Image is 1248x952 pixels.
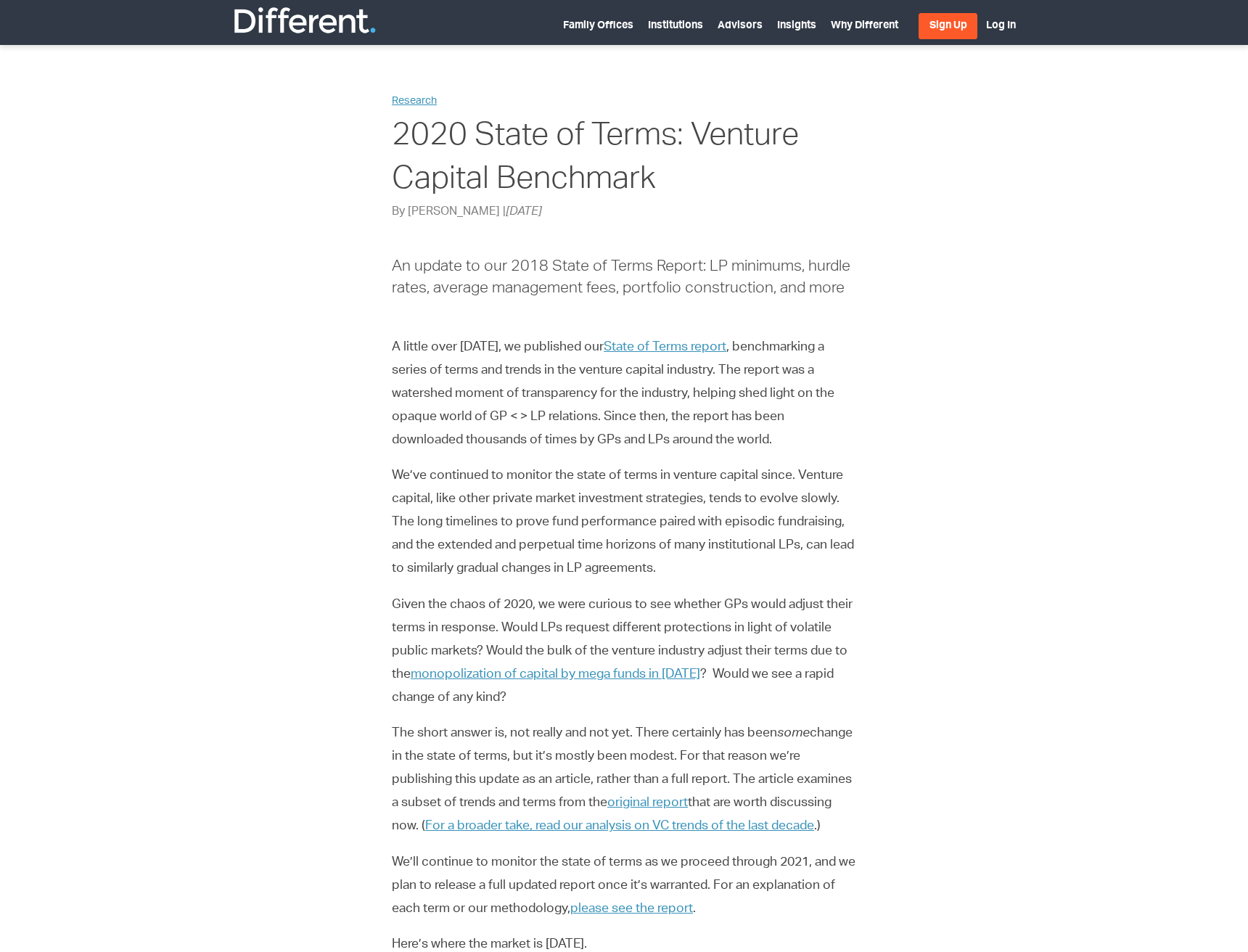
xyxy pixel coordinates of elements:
[718,21,763,31] a: Advisors
[392,116,856,204] h1: 2020 State of Terms: Venture Capital Benchmark
[570,903,693,916] a: please see the report
[392,851,856,921] p: We’ll continue to monitor the state of terms as we proceed through 2021, and we plan to release a...
[777,727,810,740] em: some
[392,722,856,838] p: The short answer is, not really and not yet. There certainly has been change in the state of term...
[392,594,856,710] p: Given the chaos of 2020, we were curious to see whether GPs would adjust their terms in response....
[986,21,1016,31] a: Log In
[604,341,726,354] a: State of Terms report
[831,21,898,31] a: Why Different
[392,204,856,221] p: By [PERSON_NAME] |
[411,668,700,681] a: monopolization of capital by mega funds in [DATE]
[777,21,816,31] a: Insights
[648,21,703,31] a: Institutions
[425,820,814,833] a: For a broader take, read our analysis on VC trends of the last decade
[392,257,856,300] h6: An update to our 2018 State of Terms Report: LP minimums, hurdle rates, average management fees, ...
[232,6,377,35] img: Different Funds
[506,207,542,218] span: [DATE]
[392,336,856,452] p: A little over [DATE], we published our , benchmarking a series of terms and trends in the venture...
[607,797,688,810] a: original report
[392,464,856,580] p: We’ve continued to monitor the state of terms in venture capital since. Venture capital, like oth...
[919,13,977,39] a: Sign Up
[563,21,633,31] a: Family Offices
[392,97,437,107] a: Research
